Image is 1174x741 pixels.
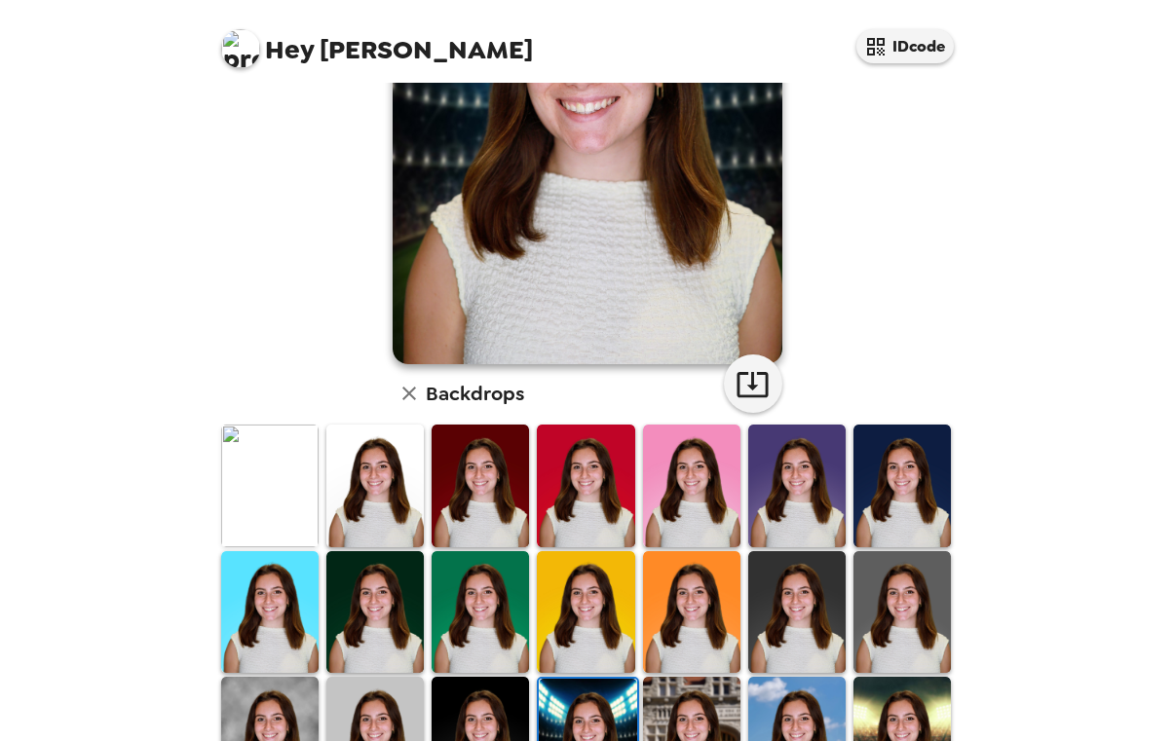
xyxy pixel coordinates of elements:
[856,29,954,63] button: IDcode
[265,32,314,67] span: Hey
[221,19,533,63] span: [PERSON_NAME]
[426,378,524,409] h6: Backdrops
[221,425,319,546] img: Original
[221,29,260,68] img: profile pic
